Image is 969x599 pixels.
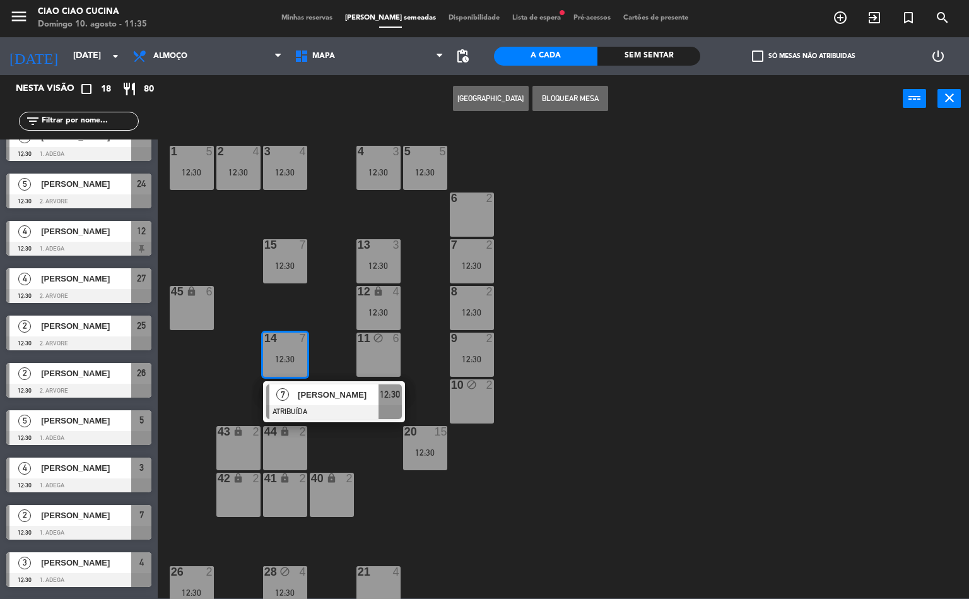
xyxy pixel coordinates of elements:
div: 4 [253,146,261,157]
div: 12:30 [170,168,214,177]
span: [PERSON_NAME] [41,367,131,380]
span: 5 [139,413,144,428]
div: 5 [404,146,405,157]
span: 3 [139,460,144,475]
span: 26 [137,365,146,381]
button: close [937,89,961,108]
i: lock [233,426,244,437]
span: [PERSON_NAME] [41,461,131,475]
div: Domingo 10. agosto - 11:35 [38,18,147,31]
div: 4 [300,566,307,578]
div: Sem sentar [597,47,701,66]
span: 27 [137,271,146,286]
div: A cada [494,47,597,66]
span: [PERSON_NAME] [41,177,131,191]
span: [PERSON_NAME] [41,225,131,238]
div: 28 [264,566,265,578]
div: 10 [451,379,452,391]
i: power_settings_new [931,49,946,64]
span: [PERSON_NAME] [298,388,379,401]
div: 6 [451,193,452,204]
div: 4 [393,286,401,297]
div: 12:30 [356,168,401,177]
label: Só mesas não atribuidas [752,50,855,62]
div: 7 [300,239,307,251]
div: 9 [451,333,452,344]
div: 2 [346,473,354,484]
span: 80 [144,82,154,97]
span: 4 [18,225,31,238]
button: [GEOGRAPHIC_DATA] [453,86,529,111]
i: lock [373,286,384,297]
div: 40 [311,473,312,484]
div: 20 [404,426,405,437]
div: 7 [451,239,452,251]
div: 12:30 [403,448,447,457]
i: lock [279,426,290,437]
i: filter_list [25,114,40,129]
div: 2 [253,426,261,437]
span: 25 [137,318,146,333]
span: 5 [18,415,31,427]
div: 2 [486,239,494,251]
div: 5 [440,146,447,157]
span: Almoço [153,52,187,61]
div: 2 [253,473,261,484]
div: Ciao Ciao Cucina [38,6,147,18]
div: 26 [171,566,172,578]
span: [PERSON_NAME] [41,414,131,427]
i: add_circle_outline [833,10,848,25]
span: [PERSON_NAME] [41,509,131,522]
div: 2 [300,426,307,437]
span: Disponibilidade [442,15,506,21]
div: 12:30 [216,168,261,177]
span: 12:30 [380,387,400,402]
i: power_input [907,90,922,105]
div: 12:30 [450,355,494,364]
div: 14 [264,333,265,344]
div: 2 [486,379,494,391]
i: lock [186,286,197,297]
div: 2 [486,333,494,344]
span: 18 [101,82,111,97]
i: arrow_drop_down [108,49,123,64]
i: exit_to_app [867,10,882,25]
i: crop_square [79,81,94,97]
div: 2 [206,566,214,578]
input: Filtrar por nome... [40,114,138,128]
div: 5 [206,146,214,157]
i: block [373,333,384,343]
span: [PERSON_NAME] [41,319,131,333]
span: 4 [139,555,144,570]
i: restaurant [122,81,137,97]
div: 12:30 [263,588,307,597]
span: 24 [137,176,146,191]
div: 12:30 [403,168,447,177]
button: menu [9,7,28,30]
div: 15 [264,239,265,251]
span: [PERSON_NAME] [41,272,131,285]
button: Bloquear Mesa [532,86,608,111]
span: 5 [18,131,31,143]
div: 12:30 [356,261,401,270]
div: 3 [393,239,401,251]
div: 7 [300,333,307,344]
i: block [279,566,290,577]
span: Pré-acessos [567,15,617,21]
span: [PERSON_NAME] semeadas [339,15,442,21]
span: 2 [18,509,31,522]
div: Nesta visão [6,81,91,97]
span: Cartões de presente [617,15,695,21]
i: turned_in_not [901,10,916,25]
div: 4 [300,146,307,157]
button: power_input [903,89,926,108]
i: menu [9,7,28,26]
div: 12:30 [263,168,307,177]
